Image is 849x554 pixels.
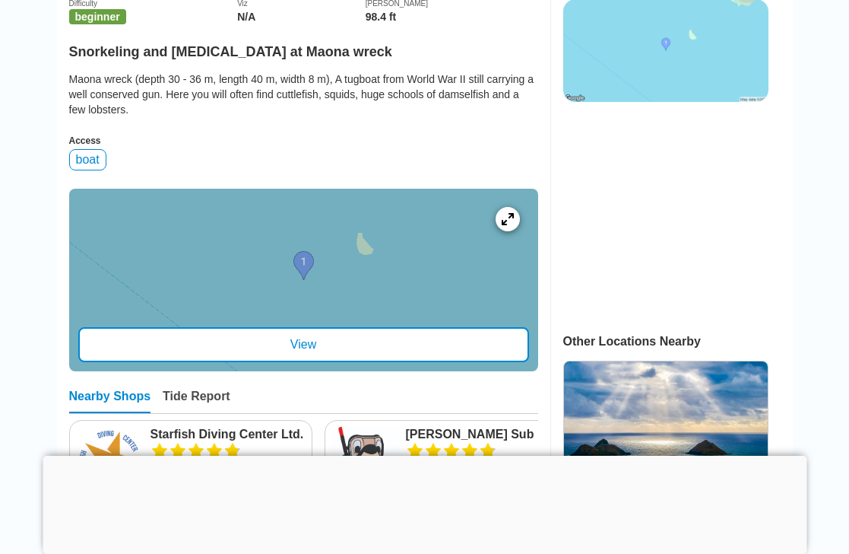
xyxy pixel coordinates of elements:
[69,35,538,60] h2: Snorkeling and [MEDICAL_DATA] at Maona wreck
[69,390,151,413] div: Nearby Shops
[331,427,400,495] img: Norik Sub
[69,9,126,24] span: beginner
[163,390,230,413] div: Tide Report
[69,149,106,170] div: boat
[69,189,538,371] a: entry mapView
[563,335,793,349] div: Other Locations Nearby
[76,427,144,495] img: Starfish Diving Center Ltd.
[563,117,767,307] iframe: Advertisement
[69,135,538,146] div: Access
[43,456,806,550] iframe: Advertisement
[150,427,306,442] a: Starfish Diving Center Ltd.
[69,72,538,117] div: Maona wreck (depth 30 - 36 m, length 40 m, width 8 m), A tugboat from World War II still carrying...
[406,427,561,442] a: [PERSON_NAME] Sub
[237,11,366,23] div: N/A
[366,11,538,23] div: 98.4 ft
[78,327,529,362] div: View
